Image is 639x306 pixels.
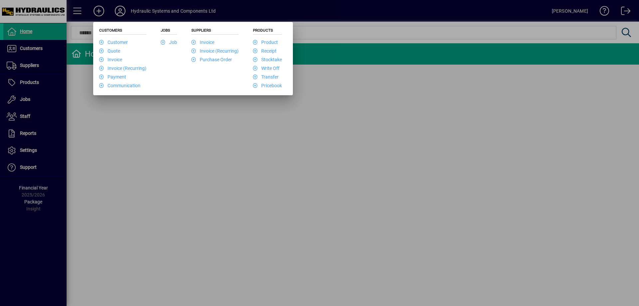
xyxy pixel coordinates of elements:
[253,74,279,80] a: Transfer
[191,48,239,54] a: Invoice (Recurring)
[253,83,282,88] a: Pricebook
[253,57,282,62] a: Stocktake
[191,40,214,45] a: Invoice
[253,48,277,54] a: Receipt
[161,40,177,45] a: Job
[99,48,120,54] a: Quote
[191,57,232,62] a: Purchase Order
[99,57,122,62] a: Invoice
[161,28,177,35] h5: Jobs
[99,66,146,71] a: Invoice (Recurring)
[99,83,140,88] a: Communication
[253,28,282,35] h5: Products
[253,66,280,71] a: Write Off
[253,40,278,45] a: Product
[99,40,128,45] a: Customer
[191,28,239,35] h5: Suppliers
[99,28,146,35] h5: Customers
[99,74,126,80] a: Payment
